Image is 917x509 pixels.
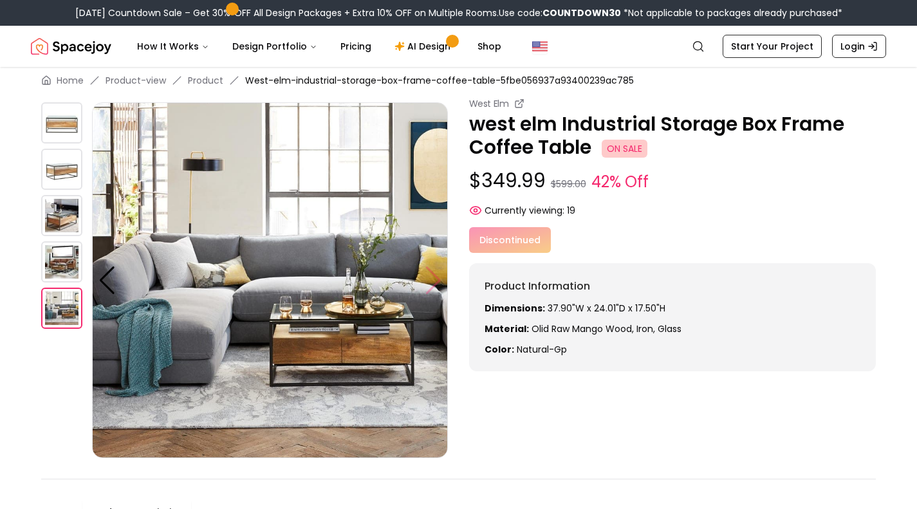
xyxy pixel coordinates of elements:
a: Shop [467,33,512,59]
strong: Dimensions: [485,302,545,315]
small: 42% Off [591,171,649,194]
strong: Color: [485,343,514,356]
a: Spacejoy [31,33,111,59]
span: West-elm-industrial-storage-box-frame-coffee-table-5fbe056937a93400239ac785 [245,74,634,87]
span: 19 [567,204,575,217]
a: Login [832,35,886,58]
p: $349.99 [469,169,876,194]
p: west elm Industrial Storage Box Frame Coffee Table [469,113,876,159]
span: *Not applicable to packages already purchased* [621,6,842,19]
nav: Main [127,33,512,59]
a: Start Your Project [723,35,822,58]
a: Pricing [330,33,382,59]
img: https://storage.googleapis.com/spacejoy-main/assets/5fbe056937a93400239ac785/product_0_mj6072nc593f [41,102,82,143]
img: https://storage.googleapis.com/spacejoy-main/assets/5fbe056937a93400239ac785/product_2_n4ek1ijgbbo6 [41,195,82,236]
span: Use code: [499,6,621,19]
nav: breadcrumb [41,74,876,87]
h6: Product Information [485,279,861,294]
span: olid raw mango wood, Iron, glass [532,322,681,335]
img: https://storage.googleapis.com/spacejoy-main/assets/5fbe056937a93400239ac785/product_4_4oh30km4opg8 [41,288,82,329]
p: 37.90"W x 24.01"D x 17.50"H [485,302,861,315]
button: Design Portfolio [222,33,328,59]
a: Product [188,74,223,87]
img: https://storage.googleapis.com/spacejoy-main/assets/5fbe056937a93400239ac785/product_3_0c3hbn73hb507 [41,241,82,282]
a: AI Design [384,33,465,59]
small: $599.00 [551,178,586,190]
img: https://storage.googleapis.com/spacejoy-main/assets/5fbe056937a93400239ac785/product_1_g37alfk8540f [41,149,82,190]
strong: Material: [485,322,529,335]
div: [DATE] Countdown Sale – Get 30% OFF All Design Packages + Extra 10% OFF on Multiple Rooms. [75,6,842,19]
img: https://storage.googleapis.com/spacejoy-main/assets/5fbe056937a93400239ac785/product_4_4oh30km4opg8 [92,102,448,458]
span: Currently viewing: [485,204,564,217]
span: natural-gp [517,343,567,356]
img: United States [532,39,548,54]
nav: Global [31,26,886,67]
b: COUNTDOWN30 [542,6,621,19]
img: Spacejoy Logo [31,33,111,59]
button: How It Works [127,33,219,59]
a: Home [57,74,84,87]
span: ON SALE [602,140,647,158]
a: Product-view [106,74,166,87]
small: West Elm [469,97,509,110]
